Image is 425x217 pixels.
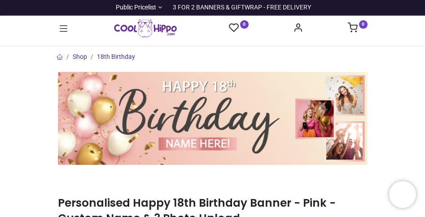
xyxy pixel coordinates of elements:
img: Cool Hippo [114,19,177,37]
a: Logo of Cool Hippo [114,19,177,37]
img: Personalised Happy 18th Birthday Banner - Pink - Custom Name & 3 Photo Upload [58,72,368,165]
a: 0 [348,25,368,32]
sup: 0 [240,20,249,29]
iframe: Brevo live chat [389,181,416,208]
span: Public Pricelist [116,3,156,12]
a: 0 [229,22,249,34]
a: Account Info [293,25,303,32]
div: 3 FOR 2 BANNERS & GIFTWRAP - FREE DELIVERY [173,3,311,12]
a: Shop [73,53,87,60]
a: Public Pricelist [114,3,162,12]
a: 18th Birthday [97,53,135,60]
sup: 0 [359,20,368,29]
